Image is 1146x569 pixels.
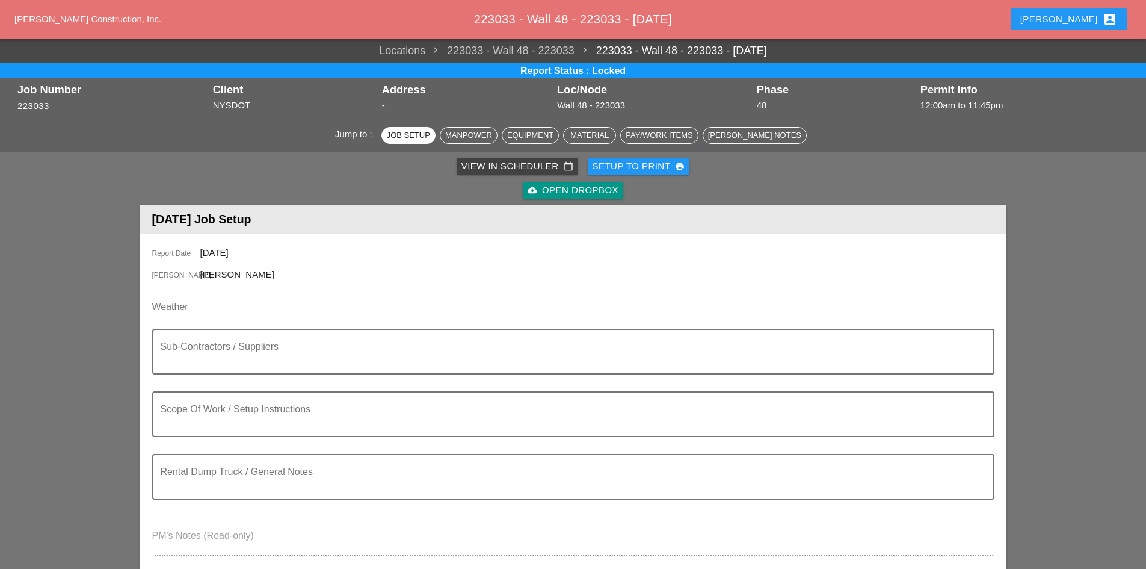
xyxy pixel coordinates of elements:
i: cloud_upload [528,185,537,195]
a: [PERSON_NAME] Construction, Inc. [14,14,161,24]
div: [PERSON_NAME] Notes [708,129,801,141]
div: [PERSON_NAME] [1020,12,1117,26]
div: Manpower [445,129,492,141]
div: Pay/Work Items [626,129,692,141]
a: Open Dropbox [523,182,623,199]
i: account_box [1103,12,1117,26]
button: Pay/Work Items [620,127,698,144]
div: Setup to Print [593,160,685,173]
div: Wall 48 - 223033 [557,99,750,113]
i: print [675,161,685,171]
div: Address [382,84,551,96]
a: Locations [379,43,425,59]
div: Permit Info [920,84,1129,96]
span: Report Date [152,248,200,259]
div: 12:00am to 11:45pm [920,99,1129,113]
button: [PERSON_NAME] [1011,8,1127,30]
div: Job Number [17,84,207,96]
span: 223033 - Wall 48 - 223033 - [DATE] [474,13,672,26]
button: [PERSON_NAME] Notes [703,127,807,144]
button: Setup to Print [588,158,690,175]
span: Jump to : [335,129,377,139]
span: 223033 - Wall 48 - 223033 [425,43,574,59]
textarea: Scope Of Work / Setup Instructions [161,407,976,436]
div: Material [568,129,611,141]
span: [PERSON_NAME] [200,269,274,279]
button: Job Setup [381,127,436,144]
div: Open Dropbox [528,184,618,197]
input: Weather [152,297,978,317]
div: Client [213,84,376,96]
i: calendar_today [564,161,573,171]
div: View in Scheduler [461,160,573,173]
span: [DATE] [200,247,229,258]
span: [PERSON_NAME] [152,270,200,281]
div: 48 [757,99,914,113]
div: NYSDOT [213,99,376,113]
div: - [382,99,551,113]
a: View in Scheduler [457,158,578,175]
button: Manpower [440,127,498,144]
div: Equipment [507,129,553,141]
button: 223033 [17,99,49,113]
div: Loc/Node [557,84,750,96]
div: Job Setup [387,129,430,141]
textarea: Sub-Contractors / Suppliers [161,344,976,373]
textarea: Rental Dump Truck / General Notes [161,470,976,499]
a: 223033 - Wall 48 - 223033 - [DATE] [575,43,767,59]
button: Material [563,127,616,144]
header: [DATE] Job Setup [140,205,1006,234]
div: Phase [757,84,914,96]
button: Equipment [502,127,559,144]
textarea: PM's Notes (Read-only) [152,526,994,555]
